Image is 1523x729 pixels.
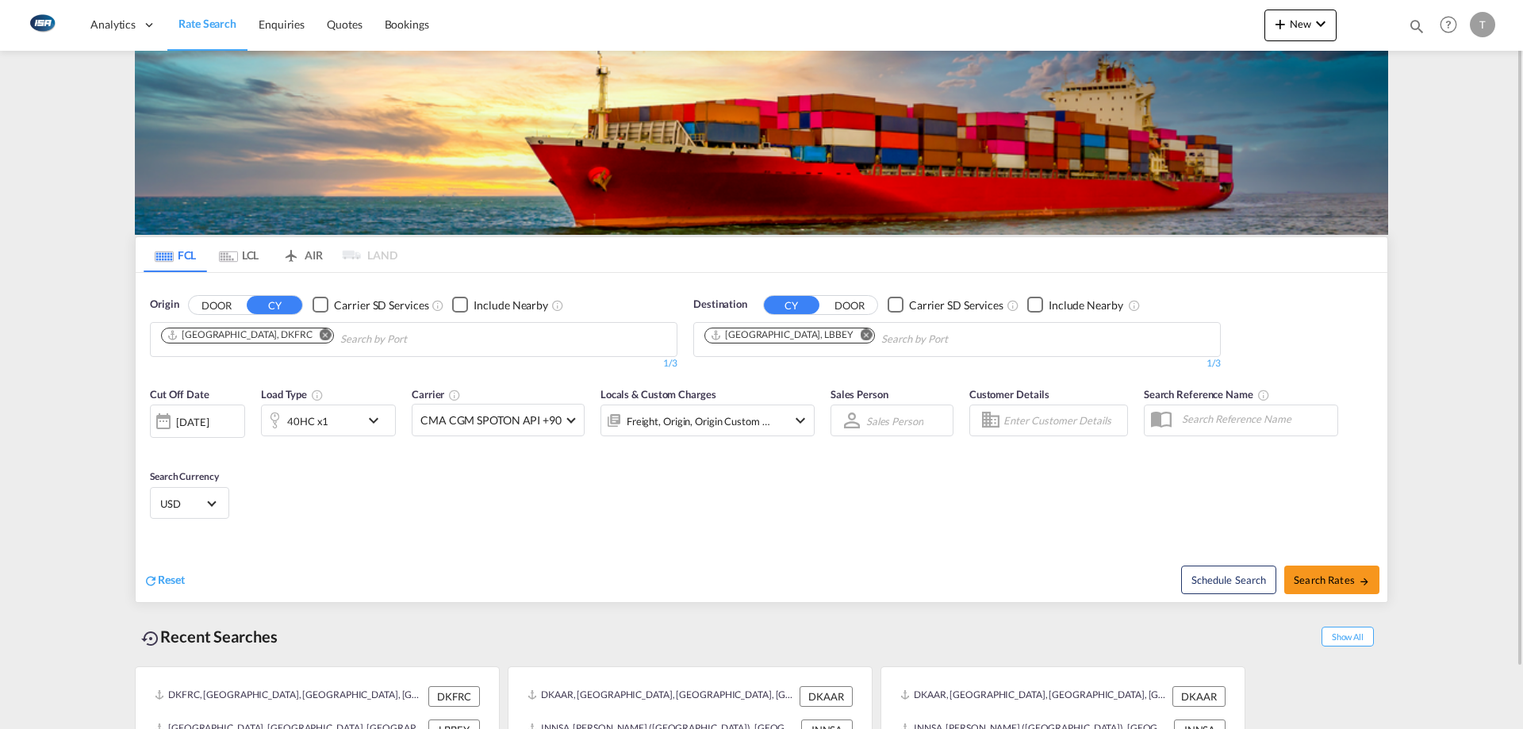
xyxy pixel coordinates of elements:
[600,388,716,401] span: Locals & Custom Charges
[327,17,362,31] span: Quotes
[1311,14,1330,33] md-icon: icon-chevron-down
[178,17,236,30] span: Rate Search
[150,436,162,458] md-datepicker: Select
[150,357,677,370] div: 1/3
[900,686,1168,707] div: DKAAR, Aarhus, Denmark, Northern Europe, Europe
[527,686,796,707] div: DKAAR, Aarhus, Denmark, Northern Europe, Europe
[144,237,397,272] md-pagination-wrapper: Use the left and right arrow keys to navigate between tabs
[259,17,305,31] span: Enquiries
[702,323,1038,352] md-chips-wrap: Chips container. Use arrow keys to select chips.
[313,297,428,313] md-checkbox: Checkbox No Ink
[764,296,819,314] button: CY
[1408,17,1425,41] div: icon-magnify
[270,237,334,272] md-tab-item: AIR
[627,410,771,432] div: Freight Origin Origin Custom Factory Stuffing
[1174,407,1337,431] input: Search Reference Name
[159,323,497,352] md-chips-wrap: Chips container. Use arrow keys to select chips.
[287,410,328,432] div: 40HC x1
[1172,686,1226,707] div: DKAAR
[420,412,562,428] span: CMA CGM SPOTON API +90
[1435,11,1462,38] span: Help
[261,388,324,401] span: Load Type
[432,299,444,312] md-icon: Unchecked: Search for CY (Container Yard) services for all selected carriers.Checked : Search for...
[158,573,185,586] span: Reset
[144,237,207,272] md-tab-item: FCL
[135,619,284,654] div: Recent Searches
[1322,627,1374,647] span: Show All
[90,17,136,33] span: Analytics
[261,405,396,436] div: 40HC x1icon-chevron-down
[150,470,219,482] span: Search Currency
[448,389,461,401] md-icon: The selected Trucker/Carrierwill be displayed in the rate results If the rates are from another f...
[1128,299,1141,312] md-icon: Unchecked: Ignores neighbouring ports when fetching rates.Checked : Includes neighbouring ports w...
[693,357,1221,370] div: 1/3
[474,297,548,313] div: Include Nearby
[1007,299,1019,312] md-icon: Unchecked: Search for CY (Container Yard) services for all selected carriers.Checked : Search for...
[150,388,209,401] span: Cut Off Date
[428,686,480,707] div: DKFRC
[176,415,209,429] div: [DATE]
[1271,17,1330,30] span: New
[150,405,245,438] div: [DATE]
[791,411,810,430] md-icon: icon-chevron-down
[865,409,925,432] md-select: Sales Person
[1435,11,1470,40] div: Help
[693,297,747,313] span: Destination
[1003,409,1122,432] input: Enter Customer Details
[1027,297,1123,313] md-checkbox: Checkbox No Ink
[888,297,1003,313] md-checkbox: Checkbox No Ink
[160,497,205,511] span: USD
[850,328,874,344] button: Remove
[141,629,160,648] md-icon: icon-backup-restore
[412,388,461,401] span: Carrier
[600,405,815,436] div: Freight Origin Origin Custom Factory Stuffingicon-chevron-down
[452,297,548,313] md-checkbox: Checkbox No Ink
[710,328,857,342] div: Press delete to remove this chip.
[1271,14,1290,33] md-icon: icon-plus 400-fg
[340,327,491,352] input: Chips input.
[1284,566,1379,594] button: Search Ratesicon-arrow-right
[1257,389,1270,401] md-icon: Your search will be saved by the below given name
[551,299,564,312] md-icon: Unchecked: Ignores neighbouring ports when fetching rates.Checked : Includes neighbouring ports w...
[1294,574,1370,586] span: Search Rates
[831,388,888,401] span: Sales Person
[135,51,1388,235] img: LCL+%26+FCL+BACKGROUND.png
[1408,17,1425,35] md-icon: icon-magnify
[800,686,853,707] div: DKAAR
[1049,297,1123,313] div: Include Nearby
[155,686,424,707] div: DKFRC, Fredericia, Denmark, Northern Europe, Europe
[189,296,244,314] button: DOOR
[247,296,302,314] button: CY
[311,389,324,401] md-icon: icon-information-outline
[150,297,178,313] span: Origin
[1264,10,1337,41] button: icon-plus 400-fgNewicon-chevron-down
[159,492,221,515] md-select: Select Currency: $ USDUnited States Dollar
[136,273,1387,602] div: OriginDOOR CY Checkbox No InkUnchecked: Search for CY (Container Yard) services for all selected ...
[334,297,428,313] div: Carrier SD Services
[1359,576,1370,587] md-icon: icon-arrow-right
[282,246,301,258] md-icon: icon-airplane
[1144,388,1270,401] span: Search Reference Name
[144,572,185,589] div: icon-refreshReset
[881,327,1032,352] input: Chips input.
[1470,12,1495,37] div: T
[385,17,429,31] span: Bookings
[24,7,59,43] img: 1aa151c0c08011ec8d6f413816f9a227.png
[822,296,877,314] button: DOOR
[144,574,158,588] md-icon: icon-refresh
[969,388,1049,401] span: Customer Details
[309,328,333,344] button: Remove
[710,328,854,342] div: Beirut, LBBEY
[1181,566,1276,594] button: Note: By default Schedule search will only considerorigin ports, destination ports and cut off da...
[167,328,316,342] div: Press delete to remove this chip.
[909,297,1003,313] div: Carrier SD Services
[207,237,270,272] md-tab-item: LCL
[364,411,391,430] md-icon: icon-chevron-down
[167,328,313,342] div: Fredericia, DKFRC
